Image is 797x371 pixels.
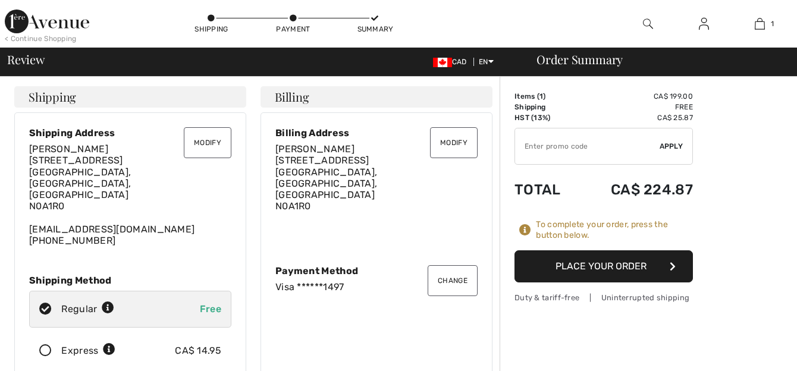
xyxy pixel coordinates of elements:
[194,24,230,34] div: Shipping
[433,58,452,67] img: Canadian Dollar
[29,143,108,155] span: [PERSON_NAME]
[660,141,683,152] span: Apply
[61,302,114,316] div: Regular
[536,219,693,241] div: To complete your order, press the button below.
[357,24,393,34] div: Summary
[579,112,693,123] td: CA$ 25.87
[5,33,77,44] div: < Continue Shopping
[5,10,89,33] img: 1ère Avenue
[29,91,76,103] span: Shipping
[275,24,311,34] div: Payment
[514,102,579,112] td: Shipping
[7,54,45,65] span: Review
[689,17,718,32] a: Sign In
[29,143,231,246] div: [EMAIL_ADDRESS][DOMAIN_NAME] [PHONE_NUMBER]
[514,292,693,303] div: Duty & tariff-free | Uninterrupted shipping
[699,17,709,31] img: My Info
[479,58,494,66] span: EN
[275,91,309,103] span: Billing
[433,58,472,66] span: CAD
[200,303,221,315] span: Free
[428,265,478,296] button: Change
[275,265,478,276] div: Payment Method
[579,102,693,112] td: Free
[522,54,790,65] div: Order Summary
[539,92,543,100] span: 1
[514,112,579,123] td: HST (13%)
[275,143,354,155] span: [PERSON_NAME]
[755,17,765,31] img: My Bag
[61,344,115,358] div: Express
[275,127,478,139] div: Billing Address
[430,127,478,158] button: Modify
[514,169,579,210] td: Total
[175,344,221,358] div: CA$ 14.95
[29,275,231,286] div: Shipping Method
[514,91,579,102] td: Items ( )
[29,127,231,139] div: Shipping Address
[275,155,377,212] span: [STREET_ADDRESS] [GEOGRAPHIC_DATA], [GEOGRAPHIC_DATA], [GEOGRAPHIC_DATA] N0A1R0
[579,91,693,102] td: CA$ 199.00
[579,169,693,210] td: CA$ 224.87
[732,17,787,31] a: 1
[771,18,774,29] span: 1
[184,127,231,158] button: Modify
[515,128,660,164] input: Promo code
[643,17,653,31] img: search the website
[29,155,131,212] span: [STREET_ADDRESS] [GEOGRAPHIC_DATA], [GEOGRAPHIC_DATA], [GEOGRAPHIC_DATA] N0A1R0
[514,250,693,282] button: Place Your Order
